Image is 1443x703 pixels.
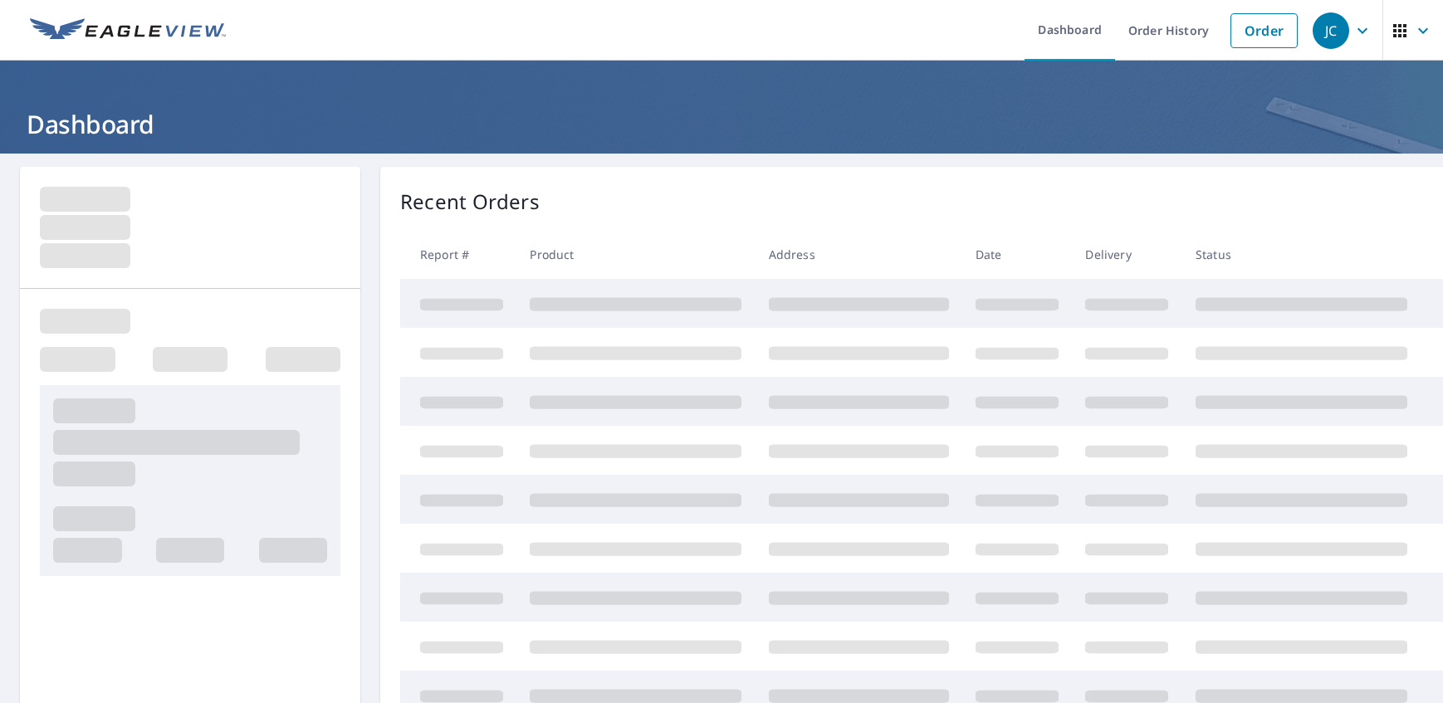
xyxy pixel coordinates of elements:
[1072,230,1181,279] th: Delivery
[1230,13,1298,48] a: Order
[400,187,540,217] p: Recent Orders
[1182,230,1421,279] th: Status
[962,230,1072,279] th: Date
[20,107,1423,141] h1: Dashboard
[30,18,226,43] img: EV Logo
[756,230,962,279] th: Address
[516,230,755,279] th: Product
[1313,12,1349,49] div: JC
[400,230,516,279] th: Report #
